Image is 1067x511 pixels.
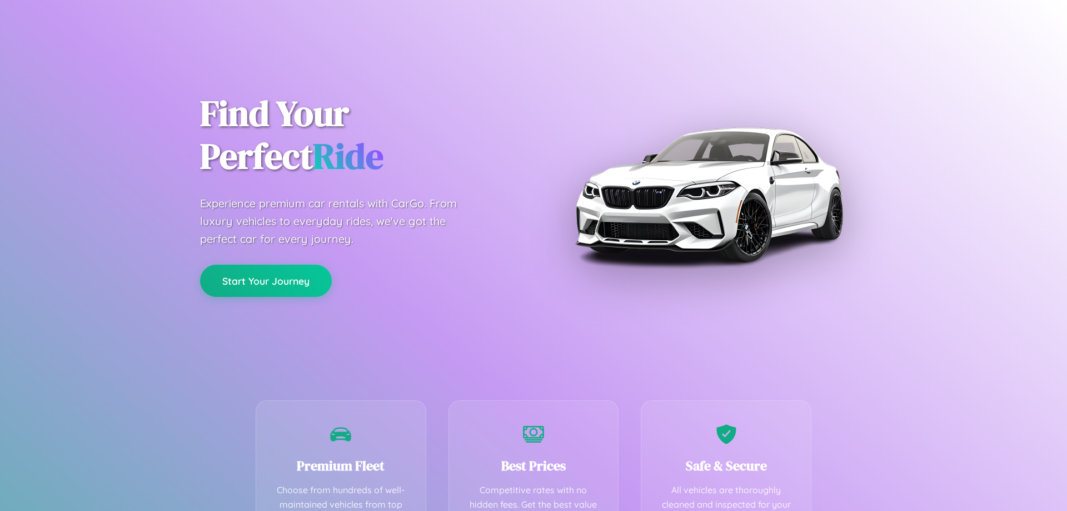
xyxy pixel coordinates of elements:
[570,56,847,334] img: Premium BMW car rental vehicle
[658,457,794,475] h3: Safe & Secure
[200,92,517,178] h1: Find Your Perfect
[200,265,332,297] button: Start Your Journey
[466,457,602,475] h3: Best Prices
[313,132,383,180] span: Ride
[273,457,409,475] h3: Premium Fleet
[200,195,478,248] p: Experience premium car rentals with CarGo. From luxury vehicles to everyday rides, we've got the ...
